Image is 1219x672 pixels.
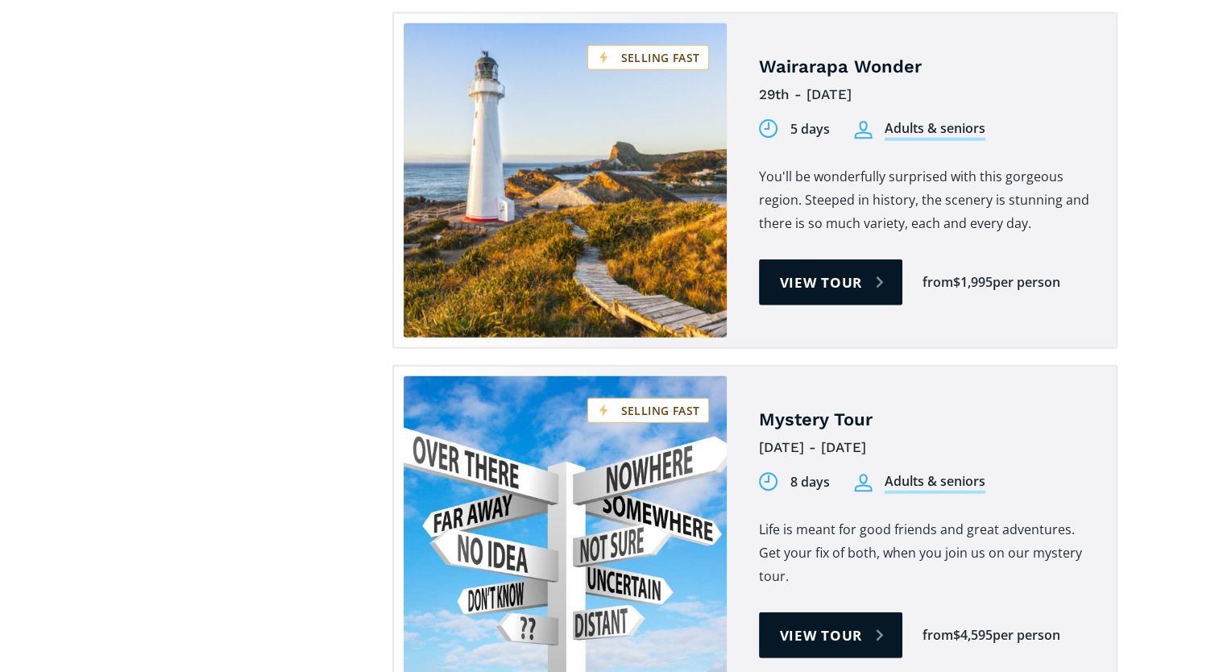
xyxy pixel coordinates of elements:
[759,518,1092,588] p: Life is meant for good friends and great adventures. Get your fix of both, when you join us on ou...
[759,612,903,658] a: View tour
[759,409,1092,432] h4: Mystery Tour
[885,472,985,494] div: Adults & seniors
[953,626,993,645] div: $4,595
[801,473,830,492] div: days
[801,120,830,139] div: days
[759,259,903,305] a: View tour
[759,82,1092,107] div: 29th - [DATE]
[923,273,953,292] div: from
[759,435,1092,460] div: [DATE] - [DATE]
[923,626,953,645] div: from
[790,120,798,139] div: 5
[759,165,1092,235] p: You'll be wonderfully surprised with this gorgeous region. Steeped in history, the scenery is stu...
[993,273,1060,292] div: per person
[790,473,798,492] div: 8
[993,626,1060,645] div: per person
[953,273,993,292] div: $1,995
[885,119,985,141] div: Adults & seniors
[759,56,1092,79] h4: Wairarapa Wonder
